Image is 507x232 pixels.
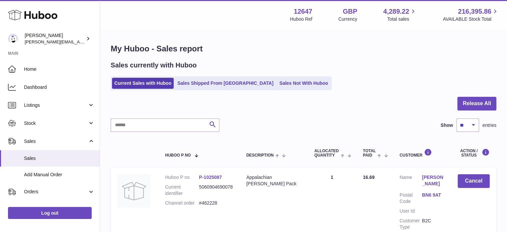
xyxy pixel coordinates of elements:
[199,200,233,206] dd: #462228
[25,32,85,45] div: [PERSON_NAME]
[165,200,199,206] dt: Channel order
[246,153,274,158] span: Description
[24,172,95,178] span: Add Manual Order
[24,66,95,72] span: Home
[24,120,88,127] span: Stock
[400,149,445,158] div: Customer
[400,208,422,214] dt: User Id
[24,84,95,90] span: Dashboard
[199,184,233,197] dd: 5060904690078
[175,78,276,89] a: Sales Shipped From [GEOGRAPHIC_DATA]
[111,43,496,54] h1: My Huboo - Sales report
[400,174,422,189] dt: Name
[441,122,453,129] label: Show
[24,102,88,108] span: Listings
[290,16,312,22] div: Huboo Ref
[165,184,199,197] dt: Current identifier
[199,175,222,180] a: P-1025087
[8,34,18,44] img: peter@pinter.co.uk
[24,189,88,195] span: Orders
[246,174,301,187] div: Appalachian [PERSON_NAME] Pack
[400,218,422,230] dt: Customer Type
[422,192,444,198] a: BN6 9AT
[387,16,417,22] span: Total sales
[383,7,417,22] a: 4,289.22 Total sales
[443,7,499,22] a: 216,395.86 AVAILABLE Stock Total
[111,61,197,70] h2: Sales currently with Huboo
[24,155,95,162] span: Sales
[383,7,409,16] span: 4,289.22
[314,149,339,158] span: ALLOCATED Quantity
[457,97,496,110] button: Release All
[458,7,491,16] span: 216,395.86
[458,149,490,158] div: Action / Status
[343,7,357,16] strong: GBP
[363,149,376,158] span: Total paid
[400,192,422,205] dt: Postal Code
[422,174,444,187] a: [PERSON_NAME]
[338,16,357,22] div: Currency
[24,138,88,145] span: Sales
[25,39,169,44] span: [PERSON_NAME][EMAIL_ADDRESS][PERSON_NAME][DOMAIN_NAME]
[363,175,375,180] span: 16.69
[112,78,174,89] a: Current Sales with Huboo
[458,174,490,188] button: Cancel
[8,207,92,219] a: Log out
[117,174,151,208] img: no-photo.jpg
[482,122,496,129] span: entries
[422,218,444,230] dd: B2C
[277,78,330,89] a: Sales Not With Huboo
[165,153,191,158] span: Huboo P no
[294,7,312,16] strong: 12647
[443,16,499,22] span: AVAILABLE Stock Total
[165,174,199,181] dt: Huboo P no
